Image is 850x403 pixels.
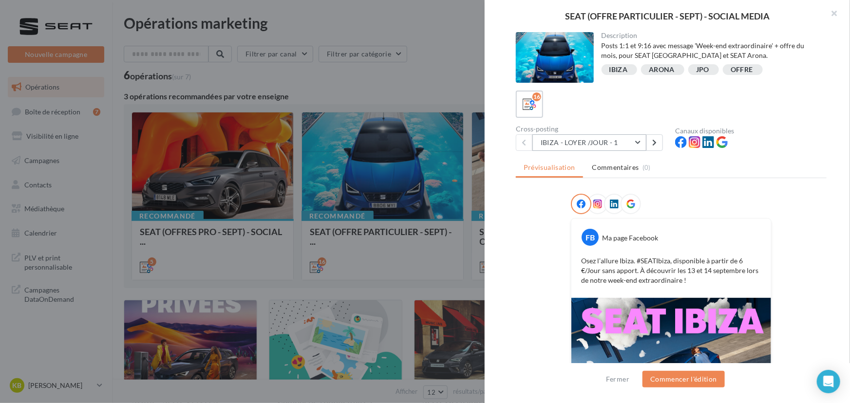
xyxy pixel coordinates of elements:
[696,66,709,73] div: JPO
[581,256,761,285] p: Osez l’allure Ibiza. #SEATIbiza, disponible à partir de 6 €/Jour sans apport. À découvrir les 13 ...
[582,229,599,246] div: FB
[642,164,651,171] span: (0)
[602,373,633,385] button: Fermer
[675,128,827,134] div: Canaux disponibles
[602,32,819,39] div: Description
[516,126,667,132] div: Cross-posting
[602,233,658,243] div: Ma page Facebook
[532,92,541,101] div: 16
[817,370,840,393] div: Open Intercom Messenger
[500,12,834,20] div: SEAT (OFFRE PARTICULIER - SEPT) - SOCIAL MEDIA
[592,163,639,172] span: Commentaires
[731,66,753,73] div: OFFRE
[532,134,646,151] button: IBIZA - LOYER /JOUR - 1
[602,41,819,60] div: Posts 1:1 et 9:16 avec message 'Week-end extraordinaire' + offre du mois, pour SEAT [GEOGRAPHIC_D...
[649,66,675,73] div: ARONA
[642,371,725,387] button: Commencer l'édition
[609,66,628,73] div: IBIZA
